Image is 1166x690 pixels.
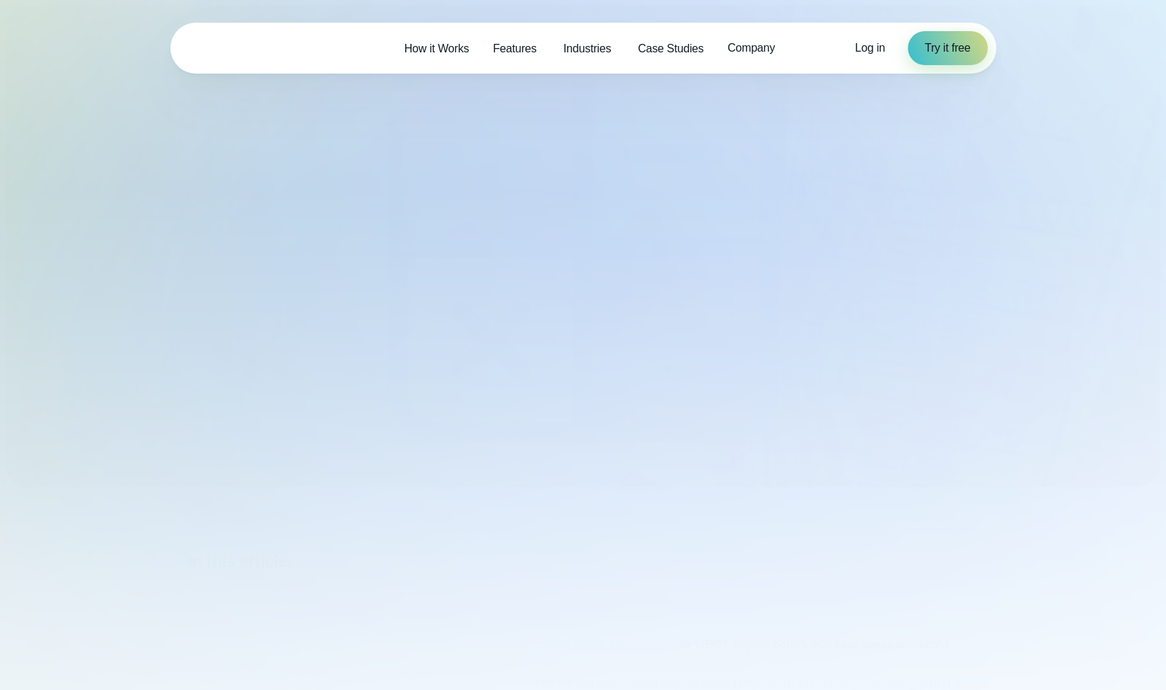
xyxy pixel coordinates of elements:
[564,40,611,57] span: Industries
[855,42,885,54] span: Log in
[493,40,537,57] span: Features
[728,40,775,57] span: Company
[908,31,988,65] a: Try it free
[392,34,482,63] a: How it Works
[925,40,971,57] span: Try it free
[855,40,885,57] a: Log in
[404,40,470,57] span: How it Works
[626,34,716,63] a: Case Studies
[638,40,704,57] span: Case Studies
